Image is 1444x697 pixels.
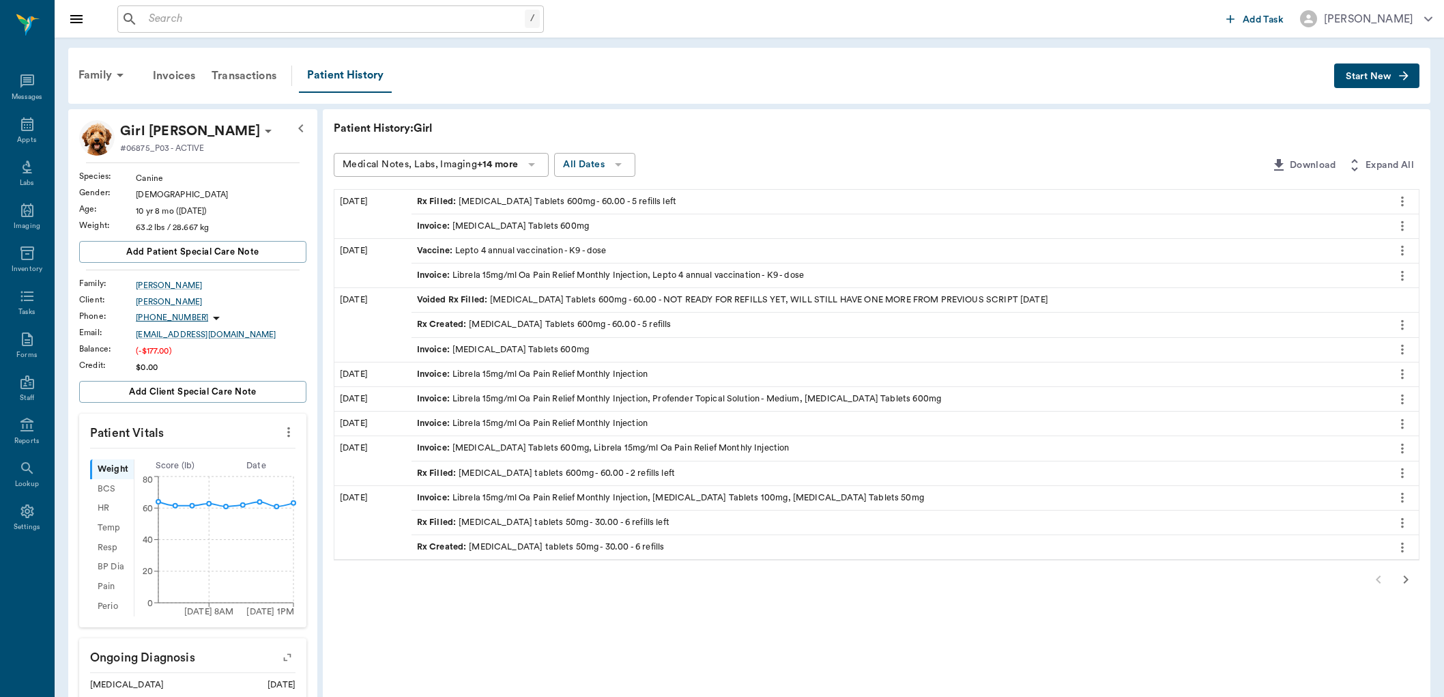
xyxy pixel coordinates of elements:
button: more [1391,264,1413,287]
div: Credit : [79,359,136,371]
div: [PERSON_NAME] [1324,11,1413,27]
button: more [1391,214,1413,238]
iframe: Intercom live chat [14,651,46,683]
div: Inventory [12,264,42,274]
button: more [1391,362,1413,386]
span: Add patient Special Care Note [126,244,259,259]
a: [EMAIL_ADDRESS][DOMAIN_NAME] [136,328,306,341]
button: [PERSON_NAME] [1289,6,1443,31]
button: Add patient Special Care Note [79,241,306,263]
button: more [1391,437,1413,460]
button: more [1391,388,1413,411]
div: [MEDICAL_DATA] Tablets 600mg - 60.00 - 5 refills left [417,195,676,208]
div: Medical Notes, Labs, Imaging [343,156,518,173]
div: BCS [90,479,134,499]
a: Patient History [299,59,392,93]
div: BP Dia [90,558,134,578]
p: #06875_P03 - ACTIVE [120,142,204,154]
div: [MEDICAL_DATA] tablets 600mg - 60.00 - 2 refills left [417,467,675,480]
div: 63.2 lbs / 28.667 kg [136,221,306,233]
span: Rx Created : [417,318,470,331]
div: [MEDICAL_DATA] Tablets 600mg, Librela 15mg/ml Oa Pain Relief Monthly Injection [417,442,790,455]
div: Forms [16,350,37,360]
div: [MEDICAL_DATA] Tablets 600mg - 60.00 - 5 refills [417,318,672,331]
span: Invoice : [417,220,452,233]
p: Patient Vitals [79,414,306,448]
div: Librela 15mg/ml Oa Pain Relief Monthly Injection, Lepto 4 annual vaccination - K9 - dose [417,269,804,282]
div: Weight [90,459,134,479]
button: All Dates [554,153,635,177]
div: Perio [90,597,134,616]
a: [PERSON_NAME] [136,279,306,291]
div: Email : [79,326,136,339]
div: Temp [90,518,134,538]
span: Invoice : [417,343,452,356]
div: Librela 15mg/ml Oa Pain Relief Monthly Injection [417,368,648,381]
span: Invoice : [417,442,452,455]
span: Expand All [1366,157,1414,174]
span: Rx Filled : [417,516,459,529]
div: Resp [90,538,134,558]
tspan: 60 [143,504,153,512]
div: 10 yr 8 mo ([DATE]) [136,205,306,217]
div: [MEDICAL_DATA] [90,679,164,692]
div: Lepto 4 annual vaccination - K9 - dose [417,244,607,257]
div: Tasks [18,307,35,317]
span: Invoice : [417,269,452,282]
tspan: [DATE] 8AM [184,608,234,616]
span: Vaccine : [417,244,455,257]
button: more [1391,313,1413,337]
p: Ongoing diagnosis [79,638,306,672]
div: [DATE] [334,239,411,287]
div: Family : [79,277,136,289]
div: Lookup [15,479,39,489]
div: Reports [14,436,40,446]
tspan: [DATE] 1PM [246,608,294,616]
div: Species : [79,170,136,182]
div: [DATE] [268,679,295,692]
span: Voided Rx Filled : [417,294,491,307]
div: Librela 15mg/ml Oa Pain Relief Monthly Injection, [MEDICAL_DATA] Tablets 100mg, [MEDICAL_DATA] Ta... [417,492,924,504]
div: Gender : [79,186,136,199]
button: more [278,421,300,444]
tspan: 80 [143,476,153,484]
div: Client : [79,294,136,306]
div: Phone : [79,310,136,322]
div: Date [216,459,297,472]
div: [DATE] [334,486,411,560]
div: Pain [90,577,134,597]
span: Add client Special Care Note [129,384,257,399]
tspan: 40 [143,536,153,544]
button: more [1391,412,1413,436]
div: [MEDICAL_DATA] Tablets 600mg [417,220,589,233]
tspan: 0 [147,599,153,607]
div: Labs [20,178,34,188]
button: more [1391,511,1413,535]
a: Transactions [203,59,285,92]
img: Profile Image [79,120,115,156]
button: more [1391,461,1413,485]
div: $0.00 [136,361,306,373]
div: Score ( lb ) [134,459,216,472]
div: Age : [79,203,136,215]
div: HR [90,499,134,519]
a: [PERSON_NAME] [136,296,306,308]
div: [MEDICAL_DATA] Tablets 600mg [417,343,589,356]
div: Settings [14,522,41,532]
div: Weight : [79,219,136,231]
span: Rx Filled : [417,195,459,208]
div: (-$177.00) [136,345,306,357]
span: Invoice : [417,417,452,430]
b: +14 more [477,160,518,169]
span: Invoice : [417,368,452,381]
button: Download [1265,153,1341,178]
button: more [1391,239,1413,262]
p: [PHONE_NUMBER] [136,312,208,324]
p: Patient History: Girl [334,120,743,137]
div: Appts [17,135,36,145]
div: [DATE] [334,436,411,485]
